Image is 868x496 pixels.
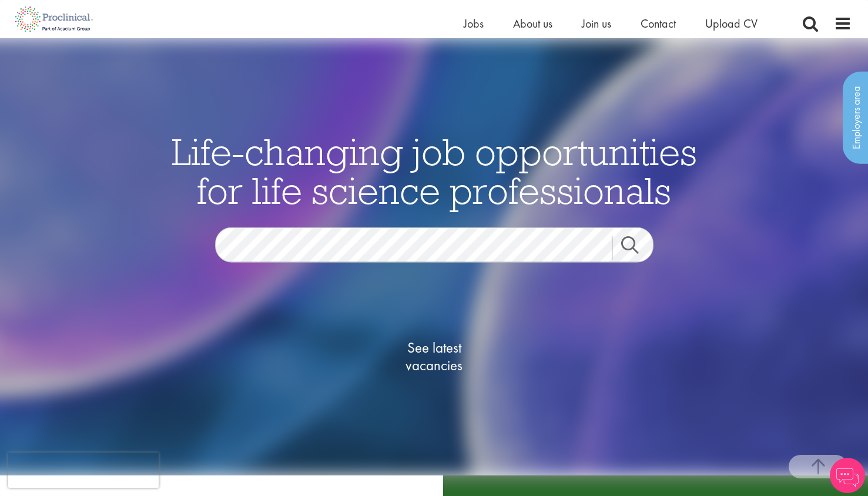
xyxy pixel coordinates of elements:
span: See latest vacancies [376,339,493,374]
span: Life-changing job opportunities for life science professionals [172,128,697,214]
a: Contact [641,16,676,31]
a: Join us [582,16,611,31]
a: Jobs [464,16,484,31]
a: Job search submit button [612,236,662,260]
a: About us [513,16,552,31]
iframe: reCAPTCHA [8,453,159,488]
img: Chatbot [830,458,865,493]
a: Upload CV [705,16,758,31]
a: See latestvacancies [376,292,493,421]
